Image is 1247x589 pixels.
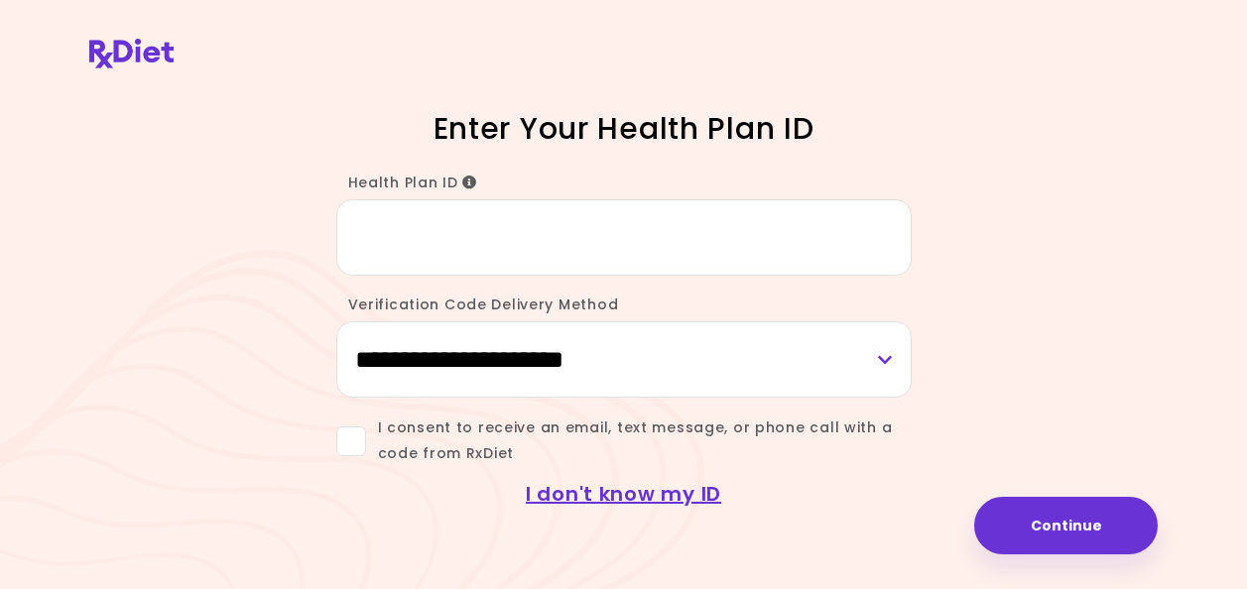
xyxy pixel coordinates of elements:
img: RxDiet [89,39,174,68]
span: Health Plan ID [348,173,478,192]
i: Info [462,176,477,189]
a: I don't know my ID [526,480,721,508]
span: I consent to receive an email, text message, or phone call with a code from RxDiet [366,415,912,465]
h1: Enter Your Health Plan ID [277,109,971,148]
label: Verification Code Delivery Method [336,294,619,314]
button: Continue [974,497,1158,554]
